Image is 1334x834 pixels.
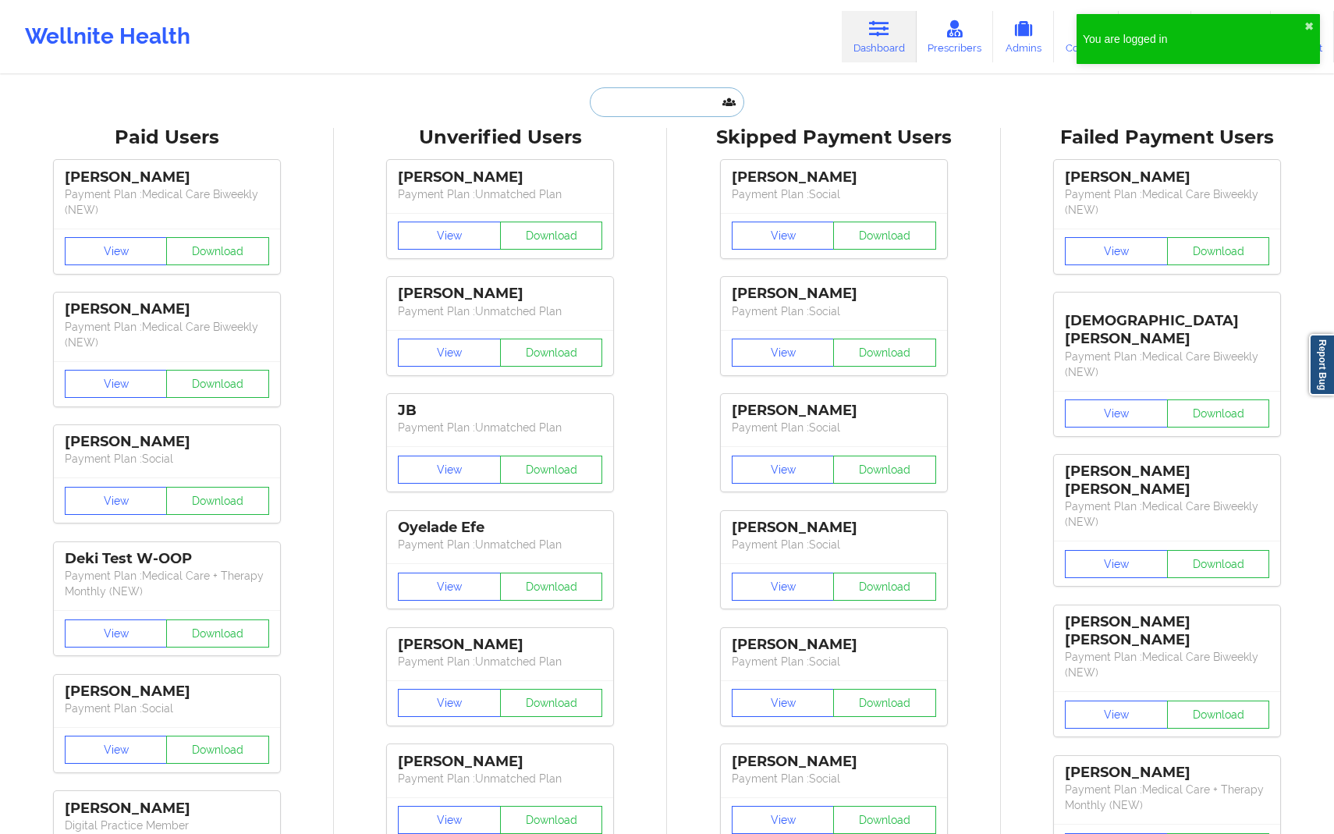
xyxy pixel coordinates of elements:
[166,619,269,648] button: Download
[732,402,936,420] div: [PERSON_NAME]
[833,689,936,717] button: Download
[500,689,603,717] button: Download
[833,339,936,367] button: Download
[1065,782,1269,813] p: Payment Plan : Medical Care + Therapy Monthly (NEW)
[65,701,269,716] p: Payment Plan : Social
[65,169,269,186] div: [PERSON_NAME]
[398,339,501,367] button: View
[345,126,657,150] div: Unverified Users
[833,573,936,601] button: Download
[1167,550,1270,578] button: Download
[398,222,501,250] button: View
[732,285,936,303] div: [PERSON_NAME]
[398,303,602,319] p: Payment Plan : Unmatched Plan
[398,806,501,834] button: View
[1083,31,1304,47] div: You are logged in
[732,303,936,319] p: Payment Plan : Social
[1065,649,1269,680] p: Payment Plan : Medical Care Biweekly (NEW)
[65,237,168,265] button: View
[65,550,269,568] div: Deki Test W-OOP
[1167,237,1270,265] button: Download
[1054,11,1119,62] a: Coaches
[398,636,602,654] div: [PERSON_NAME]
[398,654,602,669] p: Payment Plan : Unmatched Plan
[732,420,936,435] p: Payment Plan : Social
[732,771,936,786] p: Payment Plan : Social
[398,753,602,771] div: [PERSON_NAME]
[1065,399,1168,428] button: View
[1065,186,1269,218] p: Payment Plan : Medical Care Biweekly (NEW)
[500,222,603,250] button: Download
[1065,237,1168,265] button: View
[842,11,917,62] a: Dashboard
[1065,349,1269,380] p: Payment Plan : Medical Care Biweekly (NEW)
[65,683,269,701] div: [PERSON_NAME]
[166,487,269,515] button: Download
[65,300,269,318] div: [PERSON_NAME]
[1065,701,1168,729] button: View
[166,237,269,265] button: Download
[500,573,603,601] button: Download
[500,806,603,834] button: Download
[1012,126,1324,150] div: Failed Payment Users
[833,222,936,250] button: Download
[678,126,990,150] div: Skipped Payment Users
[1167,399,1270,428] button: Download
[398,420,602,435] p: Payment Plan : Unmatched Plan
[398,573,501,601] button: View
[732,519,936,537] div: [PERSON_NAME]
[398,402,602,420] div: JB
[398,186,602,202] p: Payment Plan : Unmatched Plan
[65,319,269,350] p: Payment Plan : Medical Care Biweekly (NEW)
[1065,499,1269,530] p: Payment Plan : Medical Care Biweekly (NEW)
[65,370,168,398] button: View
[65,451,269,467] p: Payment Plan : Social
[732,169,936,186] div: [PERSON_NAME]
[833,456,936,484] button: Download
[732,573,835,601] button: View
[917,11,994,62] a: Prescribers
[65,818,269,833] p: Digital Practice Member
[1065,550,1168,578] button: View
[500,339,603,367] button: Download
[732,222,835,250] button: View
[166,370,269,398] button: Download
[65,800,269,818] div: [PERSON_NAME]
[1065,463,1269,499] div: [PERSON_NAME] [PERSON_NAME]
[732,186,936,202] p: Payment Plan : Social
[1167,701,1270,729] button: Download
[732,636,936,654] div: [PERSON_NAME]
[65,736,168,764] button: View
[11,126,323,150] div: Paid Users
[398,285,602,303] div: [PERSON_NAME]
[1065,169,1269,186] div: [PERSON_NAME]
[732,806,835,834] button: View
[993,11,1054,62] a: Admins
[500,456,603,484] button: Download
[1309,334,1334,396] a: Report Bug
[65,433,269,451] div: [PERSON_NAME]
[1304,20,1314,33] button: close
[732,753,936,771] div: [PERSON_NAME]
[398,456,501,484] button: View
[1065,613,1269,649] div: [PERSON_NAME] [PERSON_NAME]
[732,339,835,367] button: View
[1065,300,1269,348] div: [DEMOGRAPHIC_DATA][PERSON_NAME]
[65,619,168,648] button: View
[166,736,269,764] button: Download
[732,689,835,717] button: View
[398,771,602,786] p: Payment Plan : Unmatched Plan
[1065,764,1269,782] div: [PERSON_NAME]
[65,487,168,515] button: View
[398,689,501,717] button: View
[833,806,936,834] button: Download
[398,519,602,537] div: Oyelade Efe
[398,537,602,552] p: Payment Plan : Unmatched Plan
[65,186,269,218] p: Payment Plan : Medical Care Biweekly (NEW)
[65,568,269,599] p: Payment Plan : Medical Care + Therapy Monthly (NEW)
[732,654,936,669] p: Payment Plan : Social
[398,169,602,186] div: [PERSON_NAME]
[732,456,835,484] button: View
[732,537,936,552] p: Payment Plan : Social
